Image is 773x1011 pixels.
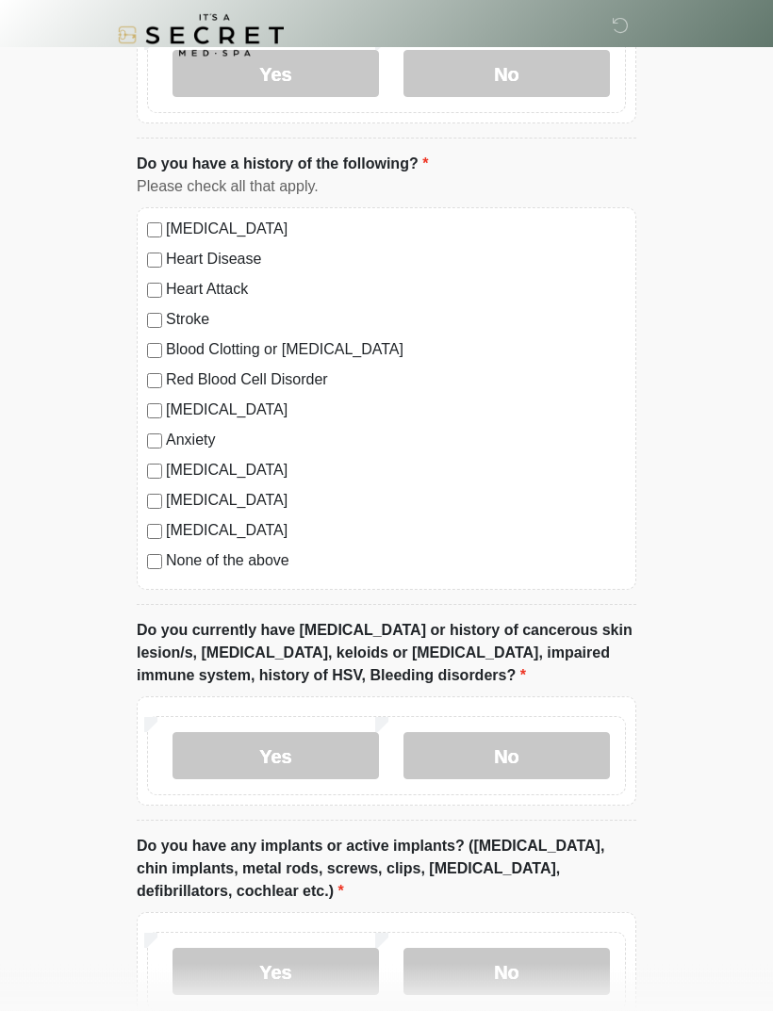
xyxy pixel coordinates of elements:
[166,309,626,332] label: Stroke
[147,404,162,419] input: [MEDICAL_DATA]
[403,949,610,996] label: No
[166,430,626,452] label: Anxiety
[173,733,379,780] label: Yes
[137,154,428,176] label: Do you have a history of the following?
[147,555,162,570] input: None of the above
[147,314,162,329] input: Stroke
[147,344,162,359] input: Blood Clotting or [MEDICAL_DATA]
[166,490,626,513] label: [MEDICAL_DATA]
[147,465,162,480] input: [MEDICAL_DATA]
[403,51,610,98] label: No
[147,284,162,299] input: Heart Attack
[166,279,626,302] label: Heart Attack
[166,249,626,271] label: Heart Disease
[166,520,626,543] label: [MEDICAL_DATA]
[147,495,162,510] input: [MEDICAL_DATA]
[147,374,162,389] input: Red Blood Cell Disorder
[147,223,162,238] input: [MEDICAL_DATA]
[173,51,379,98] label: Yes
[137,176,636,199] div: Please check all that apply.
[166,400,626,422] label: [MEDICAL_DATA]
[147,253,162,269] input: Heart Disease
[166,339,626,362] label: Blood Clotting or [MEDICAL_DATA]
[137,836,636,904] label: Do you have any implants or active implants? ([MEDICAL_DATA], chin implants, metal rods, screws, ...
[166,460,626,482] label: [MEDICAL_DATA]
[403,733,610,780] label: No
[173,949,379,996] label: Yes
[166,219,626,241] label: [MEDICAL_DATA]
[147,525,162,540] input: [MEDICAL_DATA]
[118,14,284,57] img: It's A Secret Med Spa Logo
[166,550,626,573] label: None of the above
[147,434,162,449] input: Anxiety
[166,369,626,392] label: Red Blood Cell Disorder
[137,620,636,688] label: Do you currently have [MEDICAL_DATA] or history of cancerous skin lesion/s, [MEDICAL_DATA], keloi...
